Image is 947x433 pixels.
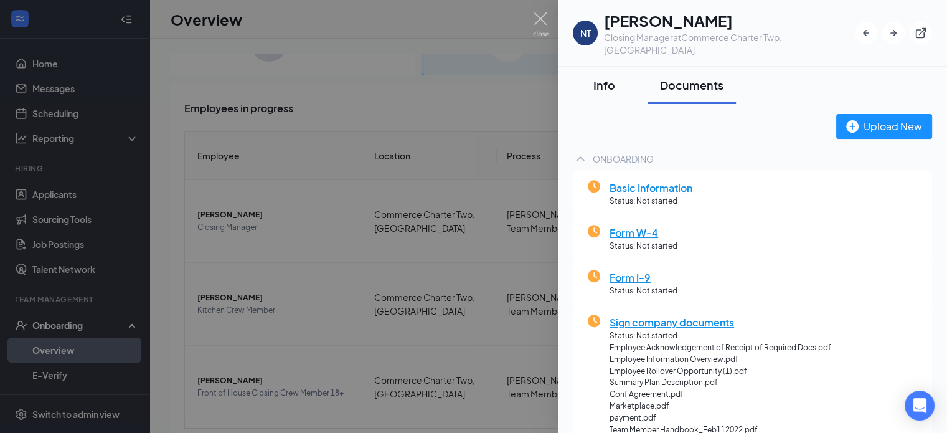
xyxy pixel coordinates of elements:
span: Employee Rollover Opportunity (1).pdf [610,366,831,378]
button: ArrowRight [882,22,905,44]
span: payment.pdf [610,412,831,424]
div: Open Intercom Messenger [905,391,935,421]
button: ArrowLeftNew [855,22,877,44]
button: ExternalLink [910,22,932,44]
span: Marketplace.pdf [610,401,831,412]
div: ONBOARDING [593,153,654,165]
button: Upload New [836,114,932,139]
span: Conf Agreement.pdf [610,389,831,401]
svg: ArrowRight [887,27,900,39]
span: Form I-9 [610,270,677,285]
span: Status: Not started [610,285,677,297]
span: Status: Not started [610,196,692,207]
span: Status: Not started [610,330,831,342]
span: Status: Not started [610,240,677,252]
div: Upload New [846,118,922,134]
svg: ChevronUp [573,151,588,166]
span: Employee Acknowledgement of Receipt of Required Docs.pdf [610,342,831,354]
div: Closing Manager at Commerce Charter Twp, [GEOGRAPHIC_DATA] [604,31,855,56]
div: Documents [660,77,723,93]
span: Form W-4 [610,225,677,240]
svg: ExternalLink [915,27,927,39]
h1: [PERSON_NAME] [604,10,855,31]
span: Basic Information [610,180,692,196]
svg: ArrowLeftNew [860,27,872,39]
span: Summary Plan Description.pdf [610,377,831,389]
div: Info [585,77,623,93]
span: Employee Information Overview.pdf [610,354,831,366]
div: NT [580,27,591,39]
span: Sign company documents [610,315,831,330]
